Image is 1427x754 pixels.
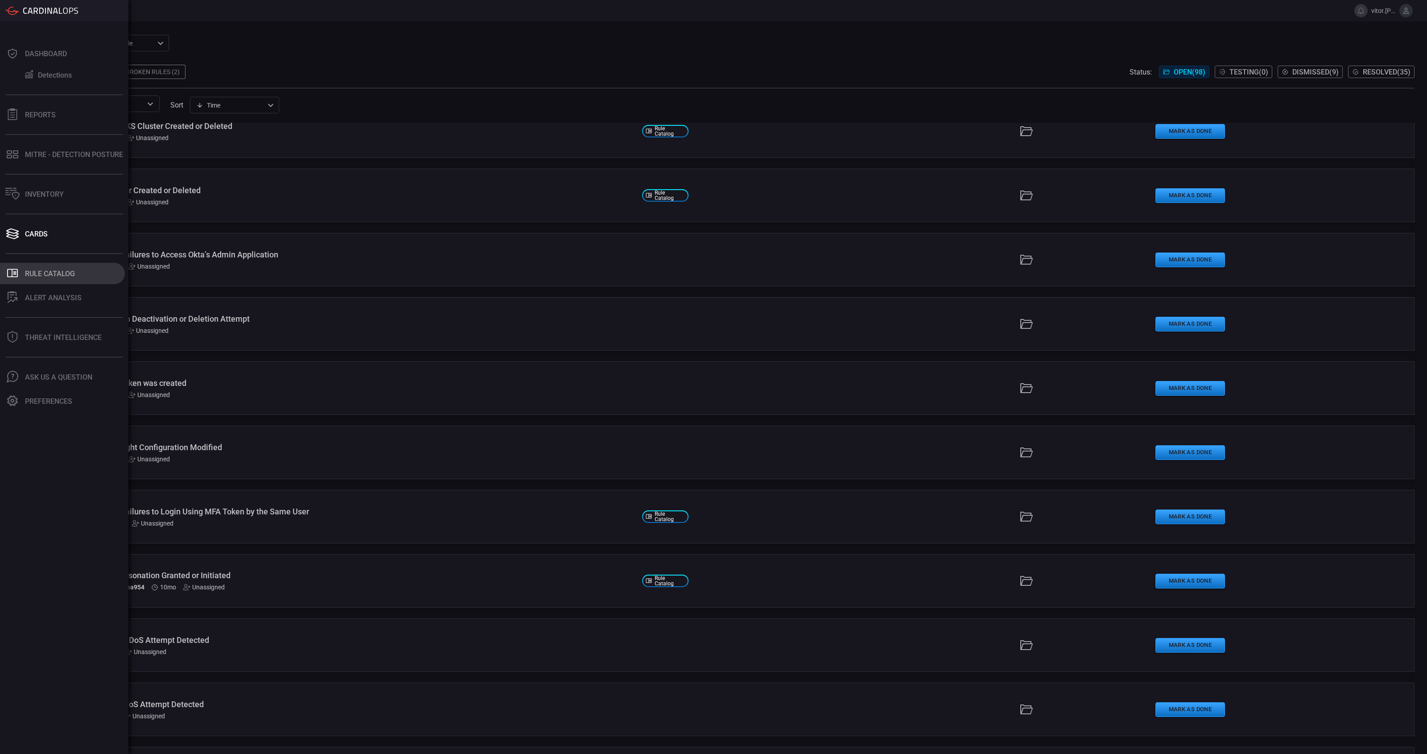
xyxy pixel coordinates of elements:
div: Reports [25,111,56,119]
div: Rule Catalog [25,269,75,278]
div: Okta - Multiple Failures to Access Okta’s Admin Application [66,250,635,259]
button: Mark as Done [1155,702,1225,717]
button: Mark as Done [1155,445,1225,460]
div: MITRE - Detection Posture [25,150,123,159]
div: Okta - Application Deactivation or Deletion Attempt [66,314,635,323]
span: Dismissed ( 9 ) [1292,68,1339,76]
button: Mark as Done [1155,510,1225,524]
div: Unassigned [128,263,170,270]
div: Inventory [25,190,64,199]
div: Okta - Potential DoS Attempt Detected [66,700,635,709]
div: Okta - Multiple Failures to Login Using MFA Token by the Same User [66,507,635,516]
div: Unassigned [183,584,225,591]
div: Okta - User Impersonation Granted or Initiated [66,571,635,580]
div: Unassigned [124,713,165,720]
div: Preferences [25,397,72,406]
span: Rule Catalog [655,126,685,137]
button: Mark as Done [1155,124,1225,139]
div: Unassigned [132,520,173,527]
div: Cards [25,230,48,238]
button: Testing(0) [1215,66,1272,78]
span: Testing ( 0 ) [1229,68,1268,76]
span: Rule Catalog [655,190,685,201]
div: Okta - New API token was created [66,378,635,388]
button: Open [144,98,157,110]
span: Resolved ( 35 ) [1363,68,1411,76]
button: Open(98) [1159,66,1209,78]
div: Detections [38,71,72,79]
div: AWS - EKS Cluster Created or Deleted [66,186,635,195]
button: Mark as Done [1155,253,1225,267]
span: Open ( 98 ) [1174,68,1205,76]
div: AWS - Multiple EKS Cluster Created or Deleted [66,121,635,131]
button: Dismissed(9) [1278,66,1343,78]
div: Time [196,101,265,110]
button: Resolved(35) [1348,66,1415,78]
span: Dec 11, 2024 6:10 AM [160,584,176,591]
button: Mark as Done [1155,574,1225,588]
button: Mark as Done [1155,188,1225,203]
label: sort [170,101,183,109]
div: Unassigned [128,456,170,463]
div: Okta - ThreatInsight Configuration Modified [66,443,635,452]
button: Mark as Done [1155,638,1225,653]
span: vitor.[PERSON_NAME] [1371,7,1396,14]
div: Dashboard [25,50,67,58]
span: Rule Catalog [655,576,685,586]
div: ALERT ANALYSIS [25,294,82,302]
div: Unassigned [125,648,166,655]
button: Mark as Done [1155,381,1225,396]
span: Rule Catalog [655,511,685,522]
div: Unassigned [128,391,170,398]
div: Unassigned [127,327,169,334]
div: Unassigned [127,199,169,206]
span: Status: [1130,68,1152,76]
div: Okta - Potential DDoS Attempt Detected [66,635,635,645]
div: Broken Rules (2) [120,65,186,79]
h5: ID: ea954 [118,584,144,591]
div: Unassigned [127,134,169,141]
button: Mark as Done [1155,317,1225,331]
div: Ask Us A Question [25,373,92,381]
div: Threat Intelligence [25,333,102,342]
